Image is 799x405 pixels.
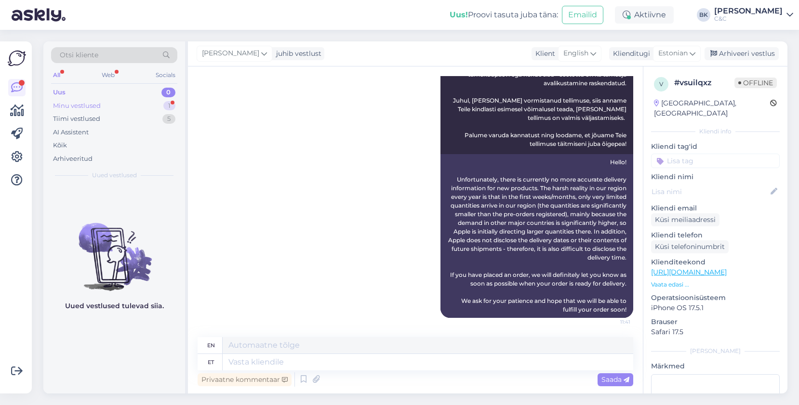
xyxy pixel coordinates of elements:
div: Arhiveeri vestlus [705,47,779,60]
img: Askly Logo [8,49,26,67]
p: Operatsioonisüsteem [651,293,780,303]
div: 5 [162,114,175,124]
p: Kliendi email [651,203,780,213]
span: 11:41 [594,318,630,326]
div: All [51,69,62,81]
div: [PERSON_NAME] [651,347,780,355]
div: Proovi tasuta juba täna: [450,9,558,21]
p: Safari 17.5 [651,327,780,337]
span: English [563,48,588,59]
div: [GEOGRAPHIC_DATA], [GEOGRAPHIC_DATA] [654,98,770,118]
span: Estonian [658,48,688,59]
div: Web [100,69,117,81]
div: Minu vestlused [53,101,101,111]
div: Klient [532,49,555,59]
div: Privaatne kommentaar [198,373,292,386]
div: 1 [163,101,175,111]
div: en [207,337,215,353]
div: # vsuilqxz [674,77,734,89]
div: Aktiivne [615,6,674,24]
div: Tiimi vestlused [53,114,100,124]
p: Uued vestlused tulevad siia. [65,301,164,311]
span: v [659,80,663,88]
input: Lisa tag [651,154,780,168]
div: Küsi telefoninumbrit [651,240,729,253]
p: Brauser [651,317,780,327]
span: [PERSON_NAME] [202,48,259,59]
p: Vaata edasi ... [651,280,780,289]
a: [PERSON_NAME]C&C [714,7,793,23]
img: No chats [43,206,185,292]
b: Uus! [450,10,468,19]
div: juhib vestlust [272,49,321,59]
div: Uus [53,88,66,97]
div: Hello! Unfortunately, there is currently no more accurate delivery information for new products. ... [440,154,633,318]
a: [URL][DOMAIN_NAME] [651,268,727,276]
div: 0 [161,88,175,97]
div: et [208,354,214,370]
div: Kliendi info [651,127,780,136]
p: Märkmed [651,361,780,371]
button: Emailid [562,6,603,24]
div: Kõik [53,141,67,150]
div: BK [697,8,710,22]
div: [PERSON_NAME] [714,7,783,15]
p: Kliendi telefon [651,230,780,240]
div: AI Assistent [53,128,89,137]
span: Otsi kliente [60,50,98,60]
p: iPhone OS 17.5.1 [651,303,780,313]
div: Klienditugi [609,49,650,59]
p: Kliendi nimi [651,172,780,182]
div: Küsi meiliaadressi [651,213,719,226]
div: Socials [154,69,177,81]
div: Arhiveeritud [53,154,93,164]
input: Lisa nimi [652,186,769,197]
div: C&C [714,15,783,23]
p: Kliendi tag'id [651,142,780,152]
span: Saada [601,375,629,384]
span: Uued vestlused [92,171,137,180]
p: Klienditeekond [651,257,780,267]
span: Offline [734,78,777,88]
